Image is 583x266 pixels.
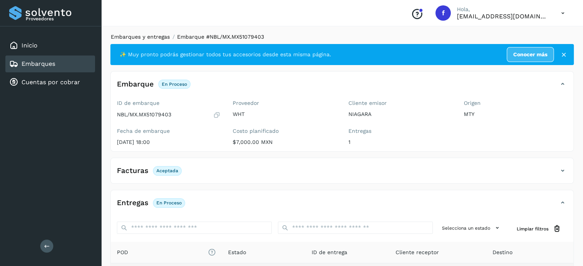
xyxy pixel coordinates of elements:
div: EmbarqueEn proceso [111,78,573,97]
nav: breadcrumb [110,33,574,41]
h4: Facturas [117,166,148,175]
p: En proceso [156,200,182,206]
span: Cliente receptor [396,248,439,256]
p: facturacion@wht-transport.com [457,13,549,20]
p: 1 [348,139,452,145]
a: Conocer más [507,47,554,62]
button: Selecciona un estado [439,222,504,234]
label: Cliente emisor [348,100,452,106]
div: Cuentas por cobrar [5,74,95,91]
a: Embarques y entregas [111,34,170,40]
p: En proceso [162,82,187,87]
p: [DATE] 18:00 [117,139,220,145]
span: ✨ Muy pronto podrás gestionar todos tus accesorios desde esta misma página. [120,51,331,59]
label: ID de embarque [117,100,220,106]
div: FacturasAceptada [111,164,573,183]
label: Fecha de embarque [117,128,220,134]
p: Aceptada [156,168,178,173]
p: WHT [233,111,336,117]
label: Origen [464,100,567,106]
p: $7,000.00 MXN [233,139,336,145]
span: Embarque #NBL/MX.MX51079403 [177,34,264,40]
span: ID de entrega [312,248,347,256]
a: Embarques [21,60,55,67]
p: NIAGARA [348,111,452,117]
a: Cuentas por cobrar [21,78,80,86]
div: Embarques [5,55,95,72]
span: Destino [493,248,512,256]
label: Entregas [348,128,452,134]
span: Limpiar filtros [517,225,549,232]
h4: Embarque [117,80,154,89]
p: MTY [464,111,567,117]
p: Proveedores [26,16,92,21]
span: POD [117,248,216,256]
a: Inicio [21,42,38,49]
h4: Entregas [117,199,148,207]
p: NBL/MX.MX51079403 [117,111,171,118]
div: Inicio [5,37,95,54]
p: Hola, [457,6,549,13]
button: Limpiar filtros [511,222,567,236]
label: Costo planificado [233,128,336,134]
div: EntregasEn proceso [111,196,573,215]
label: Proveedor [233,100,336,106]
span: Estado [228,248,246,256]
